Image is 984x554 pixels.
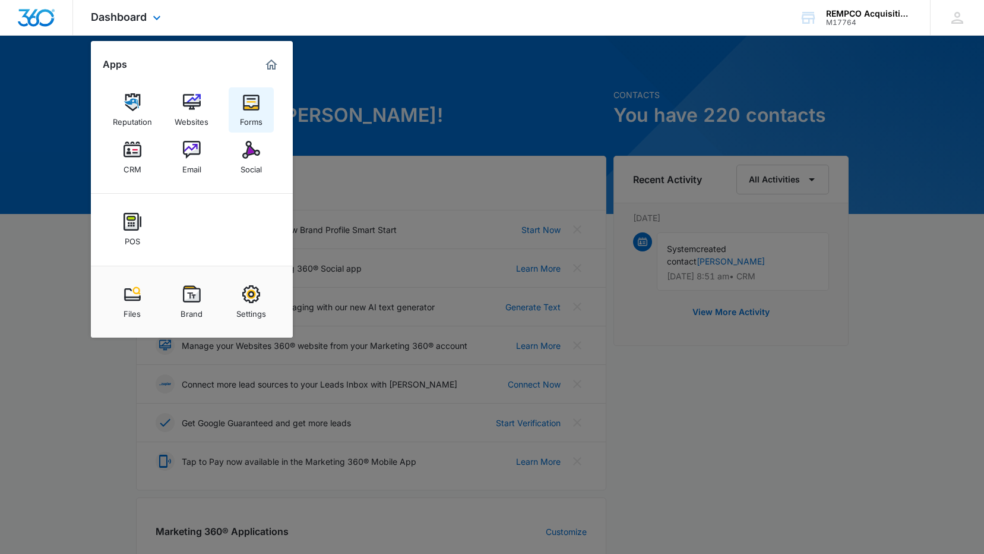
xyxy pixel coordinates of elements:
[169,279,214,325] a: Brand
[241,159,262,174] div: Social
[229,279,274,325] a: Settings
[110,87,155,133] a: Reputation
[110,135,155,180] a: CRM
[229,87,274,133] a: Forms
[169,87,214,133] a: Websites
[262,55,281,74] a: Marketing 360® Dashboard
[826,18,913,27] div: account id
[236,303,266,319] div: Settings
[91,11,147,23] span: Dashboard
[175,111,208,127] div: Websites
[113,111,152,127] div: Reputation
[103,59,127,70] h2: Apps
[124,159,141,174] div: CRM
[124,303,141,319] div: Files
[125,231,140,246] div: POS
[169,135,214,180] a: Email
[182,159,201,174] div: Email
[826,9,913,18] div: account name
[229,135,274,180] a: Social
[110,207,155,252] a: POS
[110,279,155,325] a: Files
[181,303,203,319] div: Brand
[240,111,262,127] div: Forms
